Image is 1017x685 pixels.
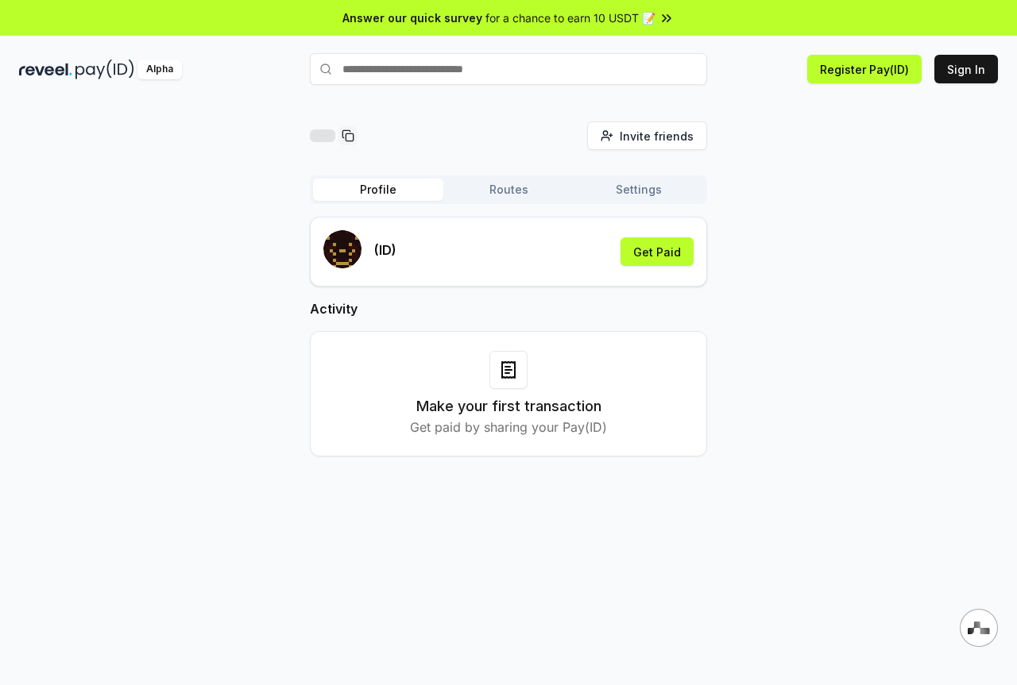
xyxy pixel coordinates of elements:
[374,241,396,260] p: (ID)
[443,179,574,201] button: Routes
[934,55,998,83] button: Sign In
[410,418,607,437] p: Get paid by sharing your Pay(ID)
[621,237,694,266] button: Get Paid
[342,10,482,26] span: Answer our quick survey
[310,299,707,318] h2: Activity
[574,179,704,201] button: Settings
[485,10,655,26] span: for a chance to earn 10 USDT 📝
[137,60,182,79] div: Alpha
[620,128,694,144] span: Invite friends
[416,395,601,418] h3: Make your first transaction
[19,60,72,79] img: reveel_dark
[587,121,707,150] button: Invite friends
[807,55,922,83] button: Register Pay(ID)
[968,622,990,634] img: svg+xml,%3Csvg%20xmlns%3D%22http%3A%2F%2Fwww.w3.org%2F2000%2Fsvg%22%20width%3D%2228%22%20height%3...
[75,60,134,79] img: pay_id
[313,179,443,201] button: Profile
